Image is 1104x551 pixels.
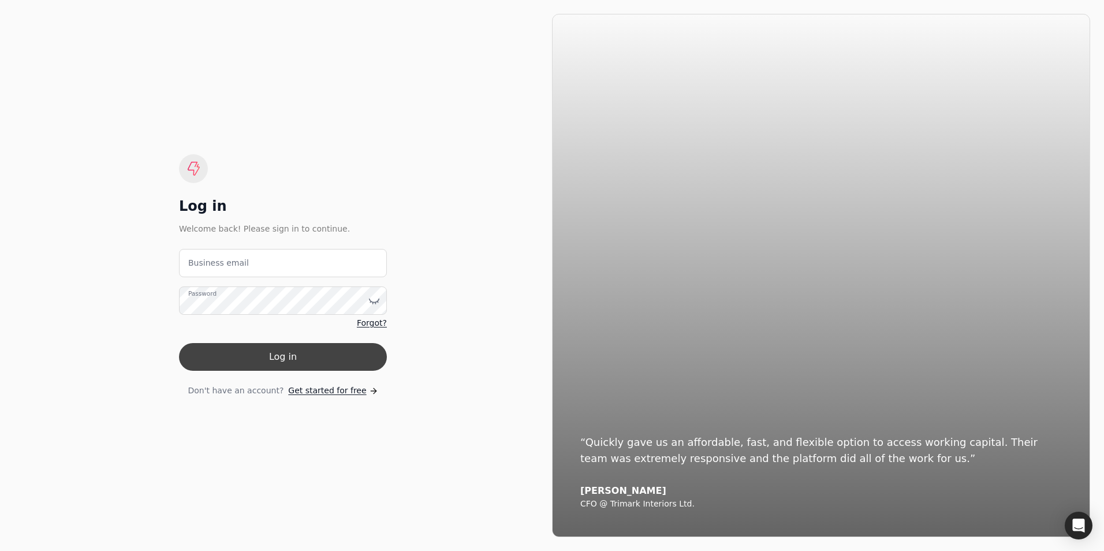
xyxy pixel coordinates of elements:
[580,499,1062,509] div: CFO @ Trimark Interiors Ltd.
[188,289,217,299] label: Password
[1065,512,1092,539] div: Open Intercom Messenger
[188,385,284,397] span: Don't have an account?
[179,222,387,235] div: Welcome back! Please sign in to continue.
[179,197,387,215] div: Log in
[580,485,1062,497] div: [PERSON_NAME]
[357,317,387,329] a: Forgot?
[288,385,378,397] a: Get started for free
[580,434,1062,467] div: “Quickly gave us an affordable, fast, and flexible option to access working capital. Their team w...
[288,385,366,397] span: Get started for free
[179,343,387,371] button: Log in
[188,257,249,269] label: Business email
